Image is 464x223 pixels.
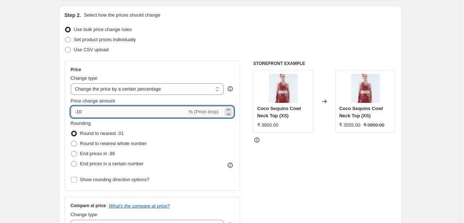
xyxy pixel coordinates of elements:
span: ₹ 3950.00 [257,122,279,128]
span: End prices in a certain number [80,161,144,166]
span: End prices in .99 [80,151,115,156]
h2: Step 2. [65,12,81,19]
button: What's the compare at price? [109,203,170,209]
span: ₹ 3950.00 [363,122,385,128]
h3: Compare at price [71,203,106,209]
img: DGP_7860_80x.jpg [269,74,298,103]
span: ₹ 3555.00 [339,122,360,128]
span: Coco Sequins Cowl Neck Top (XS) [339,106,383,118]
input: -15 [71,106,187,118]
span: Change type [71,212,97,217]
span: Coco Sequins Cowl Neck Top (XS) [257,106,301,118]
span: Change type [71,75,97,81]
h3: Price [71,67,81,73]
img: DGP_7860_80x.jpg [351,74,380,103]
span: Use bulk price change rules [74,27,132,32]
div: help [227,85,234,92]
span: Price change amount [71,98,115,104]
span: Show rounding direction options? [80,177,149,182]
span: Round to nearest whole number [80,141,147,146]
span: Round to nearest .01 [80,131,124,136]
span: Rounding [71,121,91,126]
span: % (Price drop) [189,109,219,114]
p: Select how the prices should change [84,12,160,19]
h6: STOREFRONT EXAMPLE [253,61,396,66]
span: Use CSV upload [74,47,109,52]
span: Set product prices individually [74,37,136,42]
